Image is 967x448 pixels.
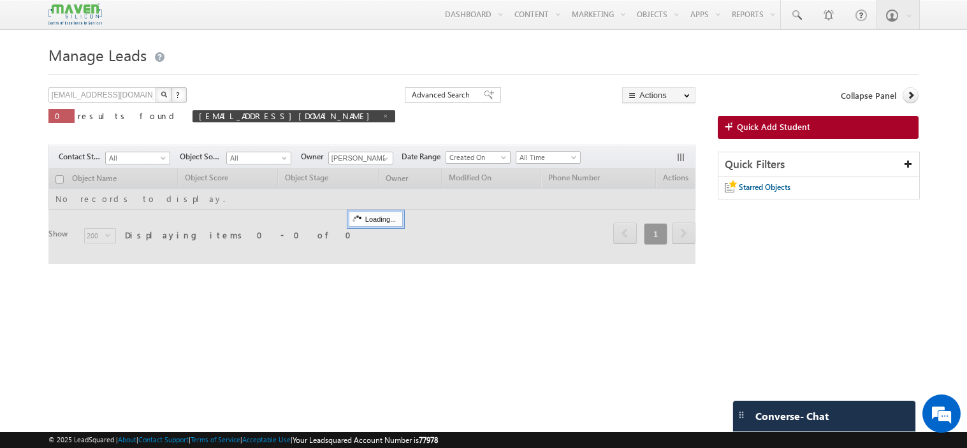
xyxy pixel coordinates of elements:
a: Show All Items [376,152,392,165]
span: 0 [55,110,68,121]
span: Your Leadsquared Account Number is [293,435,438,445]
img: Search [161,91,167,98]
a: Created On [446,151,511,164]
input: Type to Search [328,152,393,164]
span: Advanced Search [412,89,474,101]
span: [EMAIL_ADDRESS][DOMAIN_NAME] [199,110,376,121]
span: All [106,152,166,164]
span: Quick Add Student [737,121,810,133]
span: All Time [516,152,577,163]
a: Contact Support [138,435,189,444]
span: results found [78,110,179,121]
span: Collapse Panel [841,90,896,101]
span: Manage Leads [48,45,147,65]
span: Created On [446,152,507,163]
a: Terms of Service [191,435,240,444]
span: All [227,152,287,164]
a: About [118,435,136,444]
button: Actions [622,87,695,103]
a: All [105,152,170,164]
span: 77978 [419,435,438,445]
span: © 2025 LeadSquared | | | | | [48,434,438,446]
a: All Time [516,151,581,164]
span: Owner [301,151,328,163]
span: Starred Objects [739,182,790,192]
span: Converse - Chat [755,410,829,422]
img: Custom Logo [48,3,102,25]
span: Contact Stage [59,151,105,163]
a: All [226,152,291,164]
a: Quick Add Student [718,116,919,139]
div: Quick Filters [718,152,919,177]
a: Acceptable Use [242,435,291,444]
div: Loading... [349,212,403,227]
img: carter-drag [736,410,746,420]
button: ? [171,87,187,103]
span: ? [176,89,182,100]
span: Date Range [402,151,446,163]
span: Object Source [180,151,226,163]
